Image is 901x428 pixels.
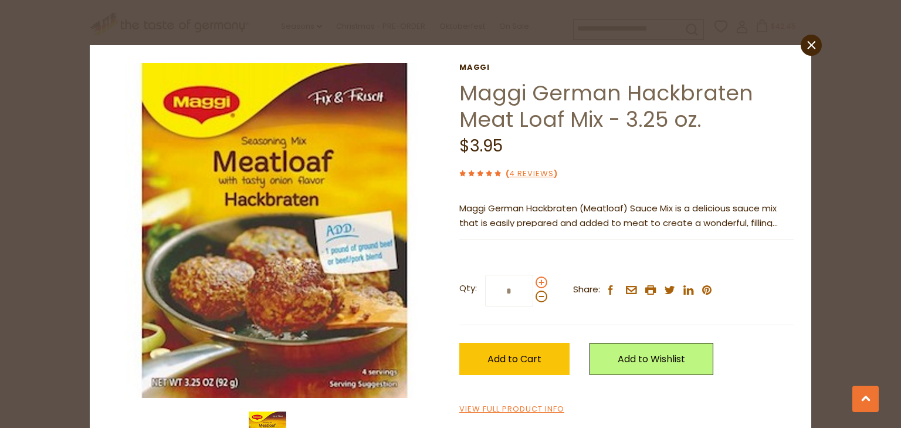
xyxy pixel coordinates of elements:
p: Maggi German Hackbraten (Meatloaf) Sauce Mix is a delicious sauce mix that is easily prepared and... [459,201,794,231]
img: Maggi German Hackbraten Meat Loaf Mix [107,63,442,398]
a: Maggi German Hackbraten Meat Loaf Mix - 3.25 oz. [459,78,753,134]
a: View Full Product Info [459,403,564,416]
input: Qty: [485,275,533,307]
span: Add to Cart [487,352,541,366]
a: Add to Wishlist [590,343,713,375]
span: Share: [573,282,600,297]
strong: Qty: [459,281,477,296]
button: Add to Cart [459,343,570,375]
span: $3.95 [459,134,503,157]
a: 4 Reviews [509,168,554,180]
a: Maggi [459,63,794,72]
span: ( ) [506,168,557,179]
